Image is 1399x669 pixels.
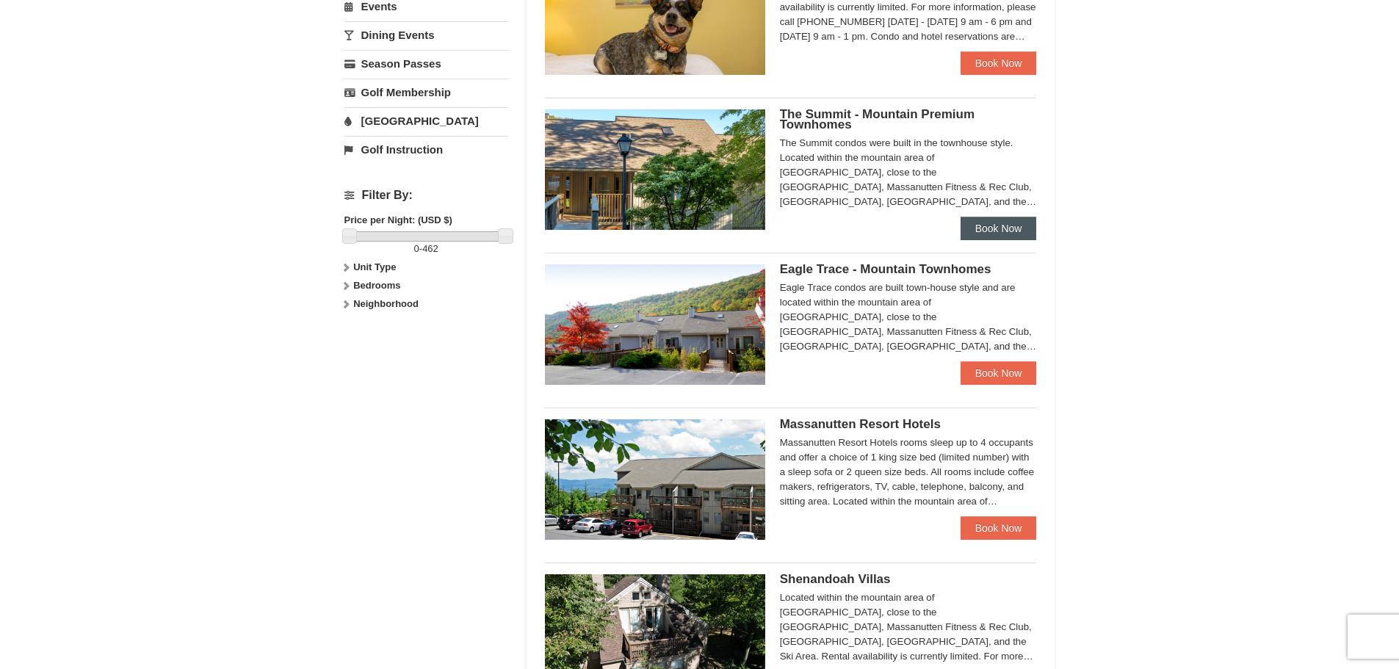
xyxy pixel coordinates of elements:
div: Located within the mountain area of [GEOGRAPHIC_DATA], close to the [GEOGRAPHIC_DATA], Massanutte... [780,590,1037,664]
div: Massanutten Resort Hotels rooms sleep up to 4 occupants and offer a choice of 1 king size bed (li... [780,435,1037,509]
label: - [344,242,508,256]
a: Golf Membership [344,79,508,106]
a: Season Passes [344,50,508,77]
strong: Price per Night: (USD $) [344,214,452,225]
a: Book Now [961,217,1037,240]
span: Shenandoah Villas [780,572,891,586]
span: 0 [414,243,419,254]
a: Book Now [961,516,1037,540]
a: Golf Instruction [344,136,508,163]
div: Eagle Trace condos are built town-house style and are located within the mountain area of [GEOGRA... [780,281,1037,354]
span: 462 [422,243,438,254]
h4: Filter By: [344,189,508,202]
img: 19219034-1-0eee7e00.jpg [545,109,765,230]
strong: Unit Type [353,261,396,272]
span: The Summit - Mountain Premium Townhomes [780,107,975,131]
a: Book Now [961,361,1037,385]
a: [GEOGRAPHIC_DATA] [344,107,508,134]
img: 19219026-1-e3b4ac8e.jpg [545,419,765,540]
strong: Neighborhood [353,298,419,309]
div: The Summit condos were built in the townhouse style. Located within the mountain area of [GEOGRAP... [780,136,1037,209]
span: Massanutten Resort Hotels [780,417,941,431]
strong: Bedrooms [353,280,400,291]
a: Dining Events [344,21,508,48]
img: 19218983-1-9b289e55.jpg [545,264,765,385]
a: Book Now [961,51,1037,75]
span: Eagle Trace - Mountain Townhomes [780,262,991,276]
